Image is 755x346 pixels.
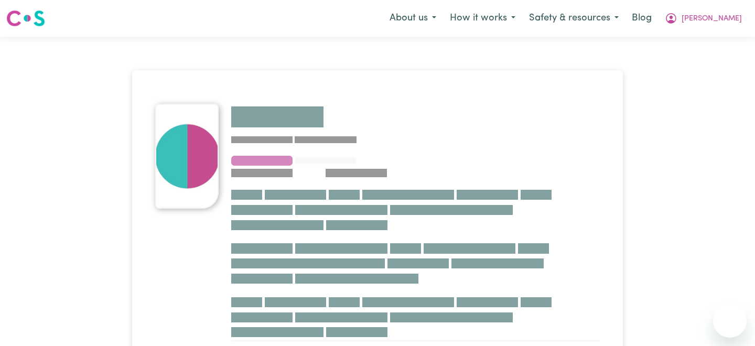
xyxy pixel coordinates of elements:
[6,9,45,28] img: Careseekers logo
[713,304,747,338] iframe: Button to launch messaging window
[383,7,443,29] button: About us
[682,13,742,25] span: [PERSON_NAME]
[625,7,658,30] a: Blog
[522,7,625,29] button: Safety & resources
[6,6,45,30] a: Careseekers logo
[443,7,522,29] button: How it works
[658,7,749,29] button: My Account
